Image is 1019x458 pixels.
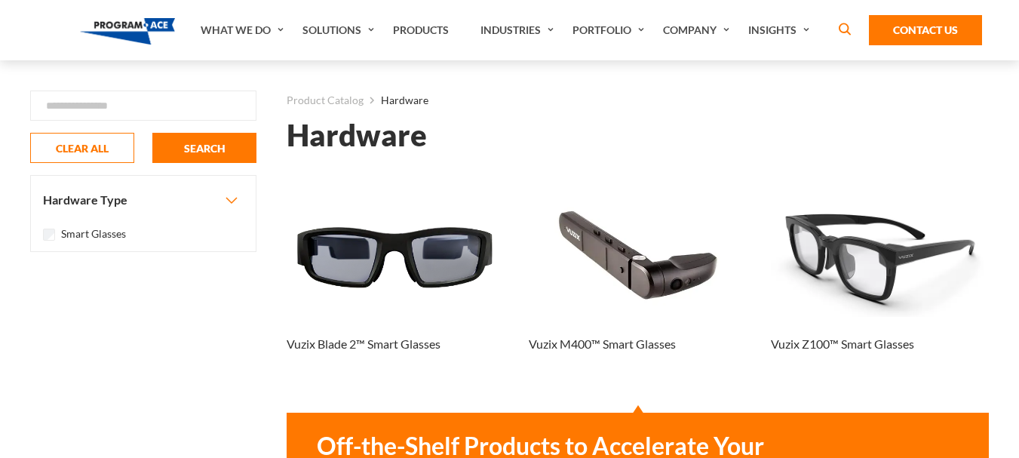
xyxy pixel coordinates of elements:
[287,194,505,377] a: Thumbnail - Vuzix Blade 2™ Smart Glasses Vuzix Blade 2™ Smart Glasses
[529,335,676,353] h3: Vuzix M400™ Smart Glasses
[43,229,55,241] input: Smart Glasses
[287,91,989,110] nav: breadcrumb
[771,194,989,377] a: Thumbnail - Vuzix Z100™ Smart Glasses Vuzix Z100™ Smart Glasses
[80,18,176,45] img: Program-Ace
[529,194,747,377] a: Thumbnail - Vuzix M400™ Smart Glasses Vuzix M400™ Smart Glasses
[287,335,440,353] h3: Vuzix Blade 2™ Smart Glasses
[287,91,364,110] a: Product Catalog
[61,226,126,242] label: Smart Glasses
[287,122,427,149] h1: Hardware
[31,176,256,224] button: Hardware Type
[30,133,134,163] button: CLEAR ALL
[364,91,428,110] li: Hardware
[869,15,982,45] a: Contact Us
[771,335,914,353] h3: Vuzix Z100™ Smart Glasses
